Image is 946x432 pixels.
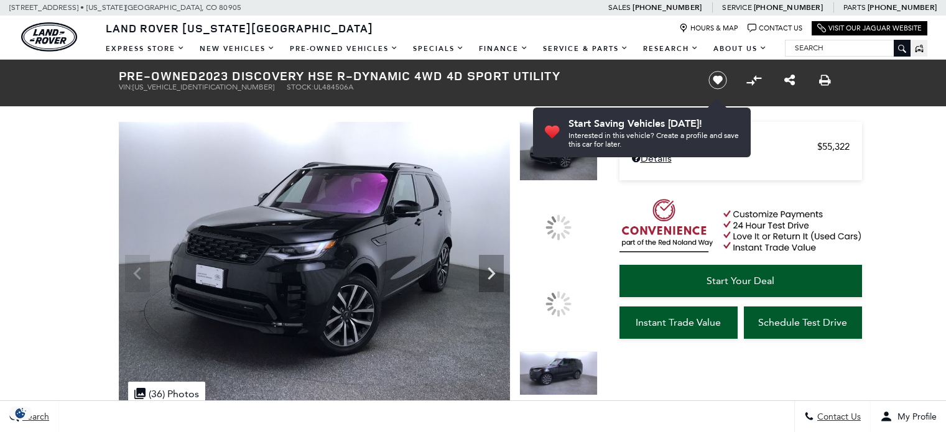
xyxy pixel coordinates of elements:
span: Retailer Selling Price [632,141,817,152]
a: About Us [706,38,774,60]
a: Share this Pre-Owned 2023 Discovery HSE R-Dynamic 4WD 4D Sport Utility [784,73,795,88]
img: Used 2023 Santorini Black Metallic Land Rover HSE R-Dynamic image 1 [519,122,598,181]
a: Specials [406,38,471,60]
a: Finance [471,38,536,60]
span: VIN: [119,83,132,91]
a: Schedule Test Drive [744,306,862,339]
a: Details [632,152,850,164]
span: Parts [843,3,866,12]
a: Retailer Selling Price $55,322 [632,141,850,152]
span: Contact Us [814,411,861,422]
img: Used 2023 Santorini Black Metallic Land Rover HSE R-Dynamic image 1 [119,122,510,415]
a: EXPRESS STORE [98,38,192,60]
button: Compare vehicle [744,71,763,90]
a: land-rover [21,22,77,52]
a: New Vehicles [192,38,282,60]
a: Start Your Deal [619,265,862,297]
button: Open user profile menu [871,401,946,432]
nav: Main Navigation [98,38,774,60]
img: Land Rover [21,22,77,52]
div: (36) Photos [128,382,205,406]
span: Land Rover [US_STATE][GEOGRAPHIC_DATA] [106,21,373,35]
a: [PHONE_NUMBER] [633,2,702,12]
section: Click to Open Cookie Consent Modal [6,407,35,420]
a: Pre-Owned Vehicles [282,38,406,60]
a: Visit Our Jaguar Website [817,24,922,33]
img: Used 2023 Santorini Black Metallic Land Rover HSE R-Dynamic image 4 [519,351,598,396]
span: Instant Trade Value [636,316,721,328]
a: Print this Pre-Owned 2023 Discovery HSE R-Dynamic 4WD 4D Sport Utility [819,73,831,88]
a: Hours & Map [679,24,738,33]
span: $55,322 [817,141,850,152]
span: My Profile [893,411,937,422]
h1: 2023 Discovery HSE R-Dynamic 4WD 4D Sport Utility [119,69,688,83]
input: Search [786,40,910,55]
button: Save vehicle [704,70,731,90]
span: [US_VEHICLE_IDENTIFICATION_NUMBER] [132,83,274,91]
span: Start Your Deal [707,275,774,287]
span: Service [722,3,751,12]
a: Service & Parts [536,38,636,60]
a: Contact Us [748,24,802,33]
span: Sales [608,3,631,12]
span: Schedule Test Drive [758,316,847,328]
div: Next [479,255,504,292]
a: [PHONE_NUMBER] [868,2,937,12]
a: Research [636,38,706,60]
a: Land Rover [US_STATE][GEOGRAPHIC_DATA] [98,21,381,35]
a: Instant Trade Value [619,306,738,339]
span: UL484506A [313,83,353,91]
strong: Pre-Owned [119,67,198,84]
span: Stock: [287,83,313,91]
a: [STREET_ADDRESS] • [US_STATE][GEOGRAPHIC_DATA], CO 80905 [9,3,241,12]
a: [PHONE_NUMBER] [754,2,823,12]
img: Opt-Out Icon [6,407,35,420]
